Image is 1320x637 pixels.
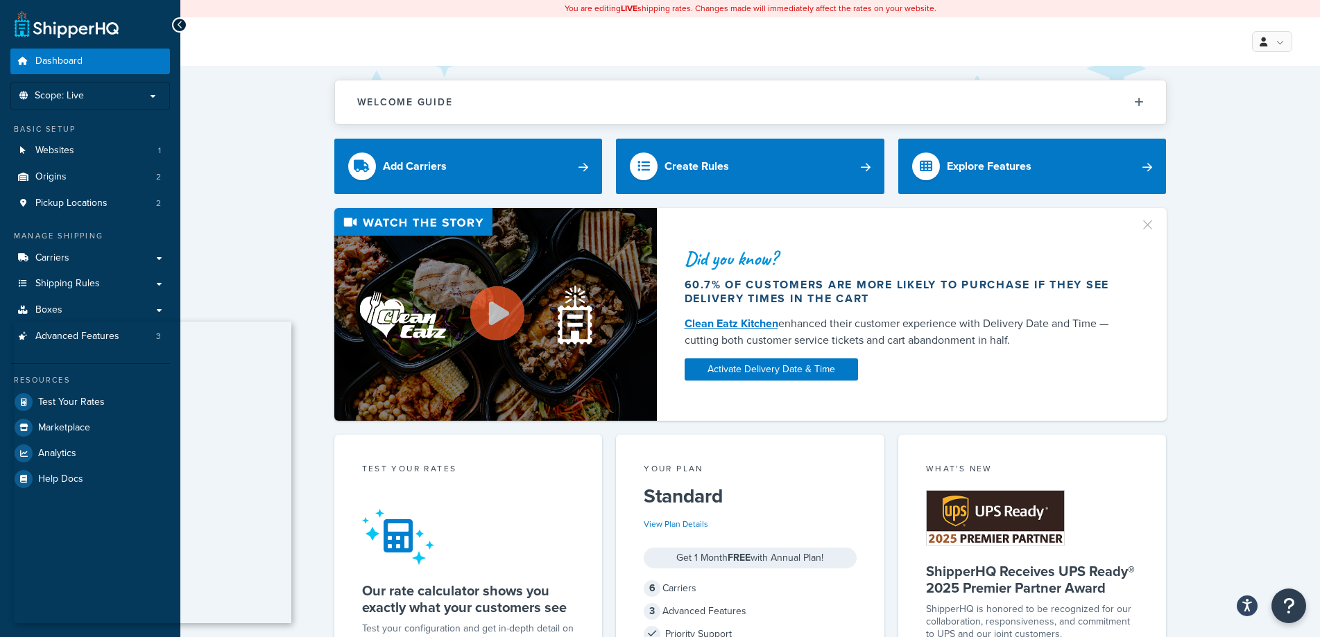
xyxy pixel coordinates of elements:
span: Shipping Rules [35,278,100,290]
div: Add Carriers [383,157,447,176]
span: Origins [35,171,67,183]
li: Advanced Features [10,324,170,349]
li: Websites [10,138,170,164]
li: Origins [10,164,170,190]
a: Create Rules [616,139,884,194]
a: Advanced Features3 [10,324,170,349]
li: Pickup Locations [10,191,170,216]
a: Pickup Locations2 [10,191,170,216]
span: Boxes [35,304,62,316]
span: 3 [644,603,660,620]
div: 60.7% of customers are more likely to purchase if they see delivery times in the cart [685,278,1123,306]
span: 2 [156,198,161,209]
a: Origins2 [10,164,170,190]
div: What's New [926,462,1139,478]
span: Pickup Locations [35,198,108,209]
div: Resources [10,374,170,386]
a: Marketplace [10,415,170,440]
a: Clean Eatz Kitchen [685,315,778,331]
h2: Welcome Guide [357,97,453,107]
h5: Standard [644,485,857,507]
a: Explore Features [898,139,1167,194]
h5: Our rate calculator shows you exactly what your customers see [362,582,575,616]
div: Test your rates [362,462,575,478]
a: Analytics [10,441,170,466]
a: Websites1 [10,138,170,164]
span: 2 [156,171,161,183]
a: Activate Delivery Date & Time [685,358,858,381]
div: Carriers [644,579,857,598]
a: View Plan Details [644,518,708,530]
img: Video thumbnail [334,208,657,421]
div: Basic Setup [10,123,170,135]
div: Get 1 Month with Annual Plan! [644,548,857,568]
span: 1 [158,145,161,157]
a: Test Your Rates [10,390,170,415]
a: Help Docs [10,466,170,491]
b: LIVE [621,2,637,15]
a: Add Carriers [334,139,603,194]
span: Dashboard [35,55,83,67]
h5: ShipperHQ Receives UPS Ready® 2025 Premier Partner Award [926,563,1139,596]
div: Explore Features [947,157,1031,176]
span: Carriers [35,252,69,264]
div: Your Plan [644,462,857,478]
a: Dashboard [10,49,170,74]
div: Advanced Features [644,602,857,621]
a: Carriers [10,245,170,271]
div: Did you know? [685,249,1123,268]
button: Open Resource Center [1271,588,1306,623]
div: Create Rules [665,157,729,176]
div: enhanced their customer experience with Delivery Date and Time — cutting both customer service ti... [685,315,1123,349]
a: Boxes [10,297,170,323]
strong: FREE [728,550,751,565]
a: Shipping Rules [10,271,170,297]
div: Manage Shipping [10,230,170,242]
span: 6 [644,580,660,597]
button: Welcome Guide [335,80,1166,124]
span: Websites [35,145,74,157]
span: Scope: Live [35,90,84,102]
